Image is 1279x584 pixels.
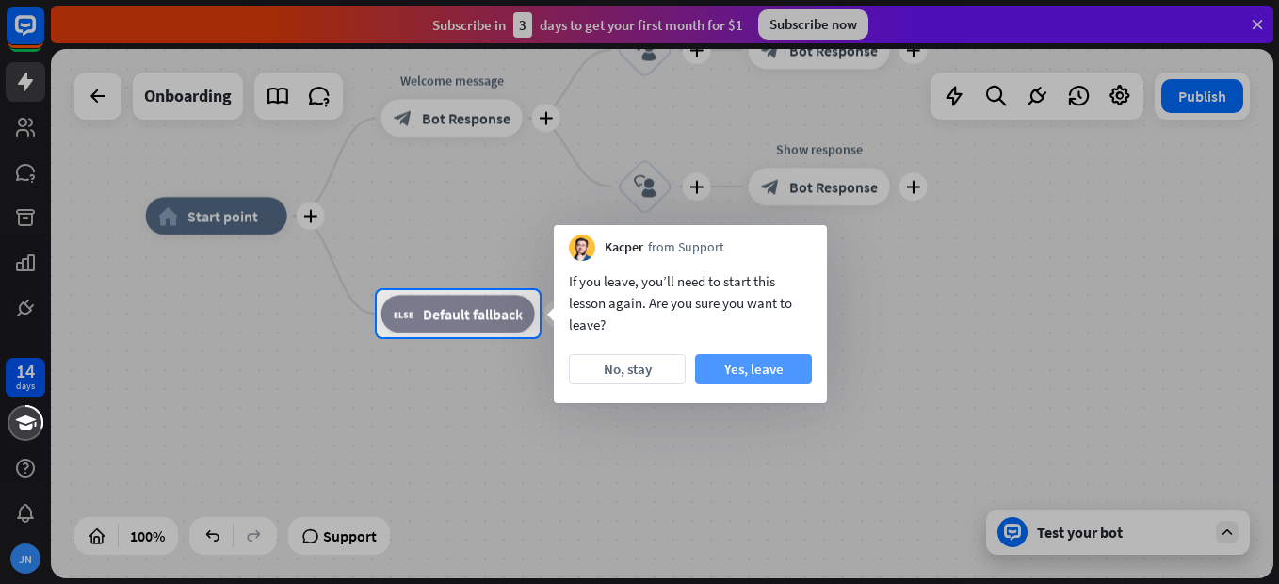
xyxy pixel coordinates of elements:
[569,354,686,384] button: No, stay
[569,270,812,335] div: If you leave, you’ll need to start this lesson again. Are you sure you want to leave?
[648,238,724,257] span: from Support
[695,354,812,384] button: Yes, leave
[423,304,523,323] span: Default fallback
[394,304,413,323] i: block_fallback
[605,238,643,257] span: Kacper
[15,8,72,64] button: Open LiveChat chat widget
